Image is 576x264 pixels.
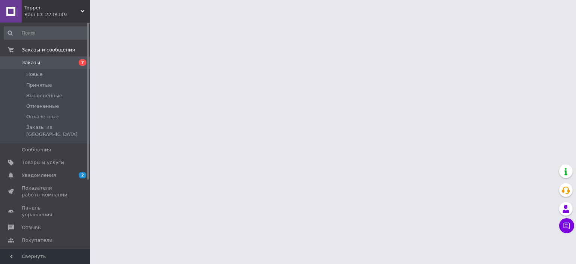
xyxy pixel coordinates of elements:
span: Отмененные [26,103,59,110]
span: Уведомления [22,172,56,179]
span: Показатели работы компании [22,185,69,198]
button: Чат с покупателем [559,218,574,233]
span: Новые [26,71,43,78]
span: Покупатели [22,237,52,244]
span: Оплаченные [26,113,58,120]
span: Topper [24,5,81,11]
span: Сообщения [22,146,51,153]
span: Принятые [26,82,52,89]
div: Ваш ID: 2238349 [24,11,90,18]
span: Заказы [22,59,40,66]
input: Поиск [4,26,88,40]
span: Заказы и сообщения [22,47,75,53]
span: Отзывы [22,224,42,231]
span: Заказы из [GEOGRAPHIC_DATA] [26,124,88,137]
span: 7 [79,59,86,66]
span: Выполненные [26,92,62,99]
span: Панель управления [22,205,69,218]
span: Товары и услуги [22,159,64,166]
span: 2 [79,172,86,178]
